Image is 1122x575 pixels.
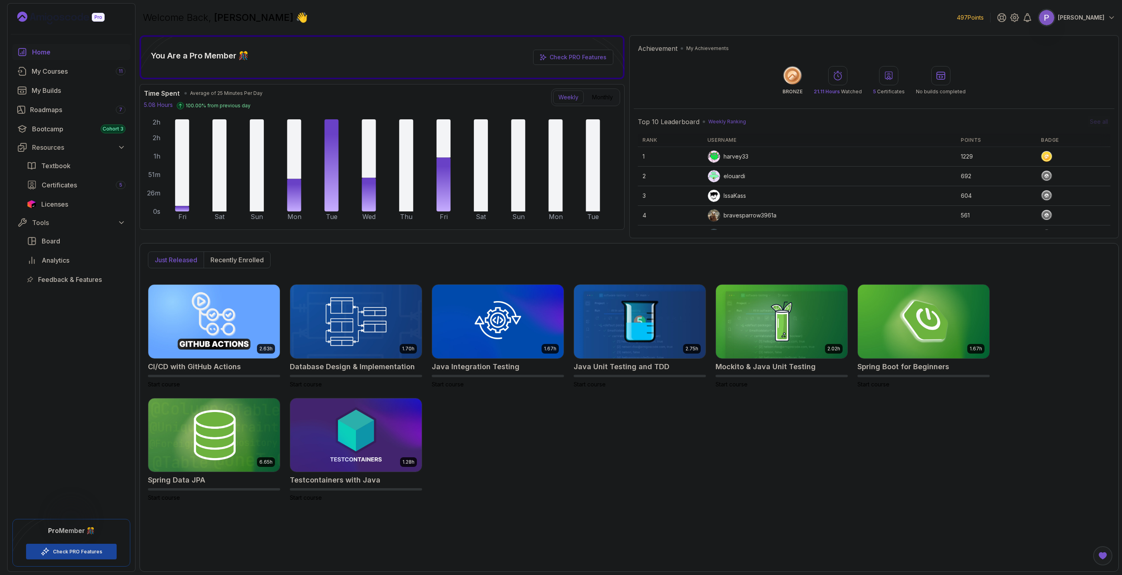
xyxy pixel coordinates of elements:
tspan: Mon [549,213,563,221]
a: licenses [22,196,130,212]
a: Java Unit Testing and TDD card2.75hJava Unit Testing and TDDStart course [574,284,706,388]
img: Mockito & Java Unit Testing card [716,285,847,358]
span: Start course [574,381,606,388]
div: Home [32,47,125,57]
a: CI/CD with GitHub Actions card2.63hCI/CD with GitHub ActionsStart course [148,284,280,388]
h2: Java Unit Testing and TDD [574,361,669,372]
td: 416 [956,225,1036,245]
tspan: 51m [148,171,160,179]
h2: Java Integration Testing [432,361,520,372]
tspan: 2h [153,119,160,126]
button: Weekly [553,90,584,104]
span: 5 [119,182,122,188]
span: Board [42,236,60,246]
span: Start course [148,494,180,501]
img: user profile image [708,229,720,241]
span: 7 [119,107,122,113]
span: 21.11 Hours [814,88,840,94]
a: Testcontainers with Java card1.28hTestcontainers with JavaStart course [290,398,422,502]
span: Licenses [41,199,68,209]
th: Username [703,134,956,147]
span: [PERSON_NAME] [214,12,296,23]
span: Textbook [41,161,71,171]
h2: Spring Data JPA [148,474,205,486]
td: 2 [638,167,703,186]
div: Tools [32,218,125,227]
a: bootcamp [12,121,130,137]
h2: CI/CD with GitHub Actions [148,361,241,372]
tspan: Wed [362,213,376,221]
tspan: Tue [587,213,599,221]
td: 1229 [956,147,1036,167]
a: board [22,233,130,249]
tspan: 0s [153,208,160,215]
th: Points [956,134,1036,147]
p: 5.08 Hours [144,101,173,109]
button: Check PRO Features [26,543,117,560]
span: Start course [857,381,890,388]
p: My Achievements [686,45,729,52]
a: textbook [22,158,130,174]
div: My Builds [32,86,125,95]
img: user profile image [708,190,720,202]
a: Spring Boot for Beginners card1.67hSpring Boot for BeginnersStart course [857,284,990,388]
p: BRONZE [782,88,803,95]
a: analytics [22,252,130,268]
tspan: Sat [214,213,225,221]
tspan: Tue [326,213,338,221]
a: Landing page [17,12,123,24]
tspan: 1h [154,153,160,160]
a: courses [12,63,130,79]
a: certificates [22,177,130,193]
p: You Are a Pro Member 🎊 [151,50,249,61]
td: 561 [956,206,1036,225]
button: Tools [12,215,130,230]
p: Weekly Ranking [708,119,746,125]
span: 👋 [296,11,308,24]
div: bravesparrow3961a [708,209,776,222]
a: Mockito & Java Unit Testing card2.02hMockito & Java Unit TestingStart course [716,284,848,388]
p: 2.75h [685,346,698,352]
span: Certificates [42,180,77,190]
tspan: Sat [476,213,486,221]
div: Resources [32,143,125,152]
h2: Database Design & Implementation [290,361,415,372]
span: Cohort 3 [103,126,123,132]
p: Welcome Back, [143,11,308,24]
tspan: Fri [178,213,186,221]
div: My Courses [32,66,125,76]
div: Roadmaps [30,105,125,115]
span: 5 [873,88,876,94]
th: Rank [638,134,703,147]
p: [PERSON_NAME] [1058,14,1104,22]
a: Java Integration Testing card1.67hJava Integration TestingStart course [432,284,564,388]
span: Start course [432,381,464,388]
img: Database Design & Implementation card [290,285,422,358]
a: Check PRO Features [550,54,606,60]
a: Check PRO Features [533,50,613,65]
span: Average of 25 Minutes Per Day [190,90,263,97]
button: Open Feedback Button [1093,546,1112,565]
h2: Spring Boot for Beginners [857,361,949,372]
div: Bootcamp [32,124,125,134]
button: Resources [12,140,130,155]
span: 11 [119,68,123,74]
tspan: Mon [287,213,301,221]
p: No builds completed [916,88,966,95]
p: Watched [814,88,862,95]
tspan: Thu [400,213,412,221]
button: Just released [148,252,204,268]
p: 1.28h [402,459,414,465]
a: Spring Data JPA card6.65hSpring Data JPAStart course [148,398,280,502]
span: Start course [716,381,748,388]
h2: Achievement [638,44,677,53]
a: Database Design & Implementation card1.70hDatabase Design & ImplementationStart course [290,284,422,388]
img: default monster avatar [708,151,720,163]
p: 2.63h [259,346,273,352]
h3: Time Spent [144,88,180,98]
tspan: 26m [147,189,160,197]
img: CI/CD with GitHub Actions card [148,285,280,358]
img: Java Integration Testing card [432,285,564,358]
img: default monster avatar [708,170,720,182]
a: home [12,44,130,60]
